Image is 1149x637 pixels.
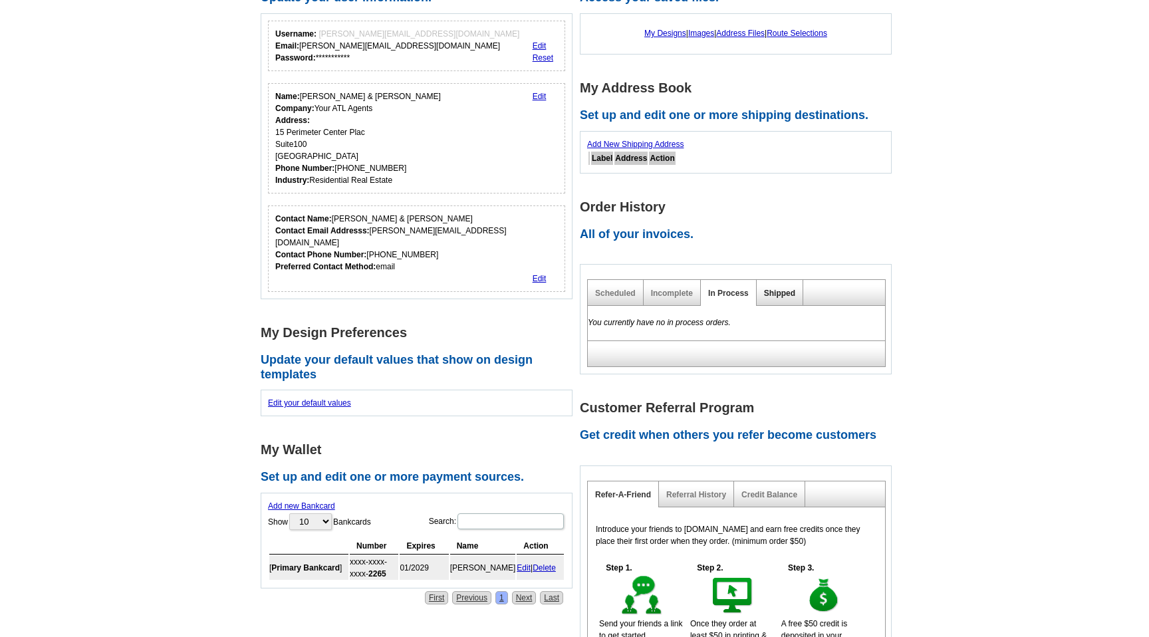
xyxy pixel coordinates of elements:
a: Address Files [716,29,765,38]
a: Route Selections [767,29,827,38]
select: ShowBankcards [289,513,332,530]
th: Expires [400,538,448,555]
a: First [425,591,448,604]
a: Edit [533,274,547,283]
a: Last [540,591,563,604]
h2: All of your invoices. [580,227,899,242]
strong: Contact Name: [275,214,332,223]
strong: Name: [275,92,300,101]
div: [PERSON_NAME] & [PERSON_NAME] Your ATL Agents 15 Perimeter Center Plac Suite100 [GEOGRAPHIC_DATA]... [275,90,441,186]
strong: Preferred Contact Method: [275,262,376,271]
h1: My Address Book [580,81,899,95]
h1: My Design Preferences [261,326,580,340]
strong: Email: [275,41,299,51]
strong: 2265 [368,569,386,578]
a: Previous [452,591,491,604]
a: Edit your default values [268,398,351,408]
th: Action [649,152,675,165]
a: Images [688,29,714,38]
th: Name [450,538,516,555]
a: Edit [517,563,531,573]
td: [PERSON_NAME] [450,556,516,580]
h5: Step 1. [599,562,639,574]
div: | | | [587,21,884,46]
a: Edit [533,92,547,101]
a: Add New Shipping Address [587,140,684,149]
a: Next [512,591,537,604]
b: Primary Bankcard [271,563,340,573]
strong: Phone Number: [275,164,334,173]
strong: Industry: [275,176,309,185]
td: xxxx-xxxx-xxxx- [350,556,398,580]
strong: Username: [275,29,317,39]
div: [PERSON_NAME] & [PERSON_NAME] [PERSON_NAME][EMAIL_ADDRESS][DOMAIN_NAME] [PHONE_NUMBER] email [275,213,558,273]
h2: Set up and edit one or more shipping destinations. [580,108,899,123]
label: Show Bankcards [268,512,371,531]
h5: Step 3. [781,562,821,574]
em: You currently have no in process orders. [588,318,731,327]
img: step-2.gif [710,574,756,618]
p: Introduce your friends to [DOMAIN_NAME] and earn free credits once they place their first order w... [596,523,877,547]
h2: Set up and edit one or more payment sources. [261,470,580,485]
a: Credit Balance [741,490,797,499]
td: | [517,556,564,580]
strong: Contact Email Addresss: [275,226,370,235]
a: Referral History [666,490,726,499]
a: Refer-A-Friend [595,490,651,499]
div: Your login information. [268,21,565,71]
strong: Password: [275,53,316,63]
a: Incomplete [651,289,693,298]
th: Action [517,538,564,555]
img: step-3.gif [801,574,847,618]
label: Search: [429,512,565,531]
td: 01/2029 [400,556,448,580]
div: Who should we contact regarding order issues? [268,205,565,292]
input: Search: [457,513,564,529]
iframe: LiveChat chat widget [883,328,1149,637]
h2: Update your default values that show on design templates [261,353,580,382]
a: Scheduled [595,289,636,298]
h2: Get credit when others you refer become customers [580,428,899,443]
strong: Company: [275,104,315,113]
h1: Customer Referral Program [580,401,899,415]
th: Label [591,152,613,165]
a: Delete [533,563,556,573]
a: Shipped [764,289,795,298]
h5: Step 2. [690,562,730,574]
h1: My Wallet [261,443,580,457]
a: Edit [533,41,547,51]
a: Reset [533,53,553,63]
div: Your personal details. [268,83,565,193]
td: [ ] [269,556,348,580]
h1: Order History [580,200,899,214]
img: step-1.gif [619,574,665,618]
th: Address [614,152,648,165]
span: [PERSON_NAME][EMAIL_ADDRESS][DOMAIN_NAME] [319,29,519,39]
a: In Process [708,289,749,298]
a: My Designs [644,29,686,38]
a: 1 [495,591,508,604]
strong: Contact Phone Number: [275,250,366,259]
th: Number [350,538,398,555]
strong: Address: [275,116,310,125]
a: Add new Bankcard [268,501,335,511]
